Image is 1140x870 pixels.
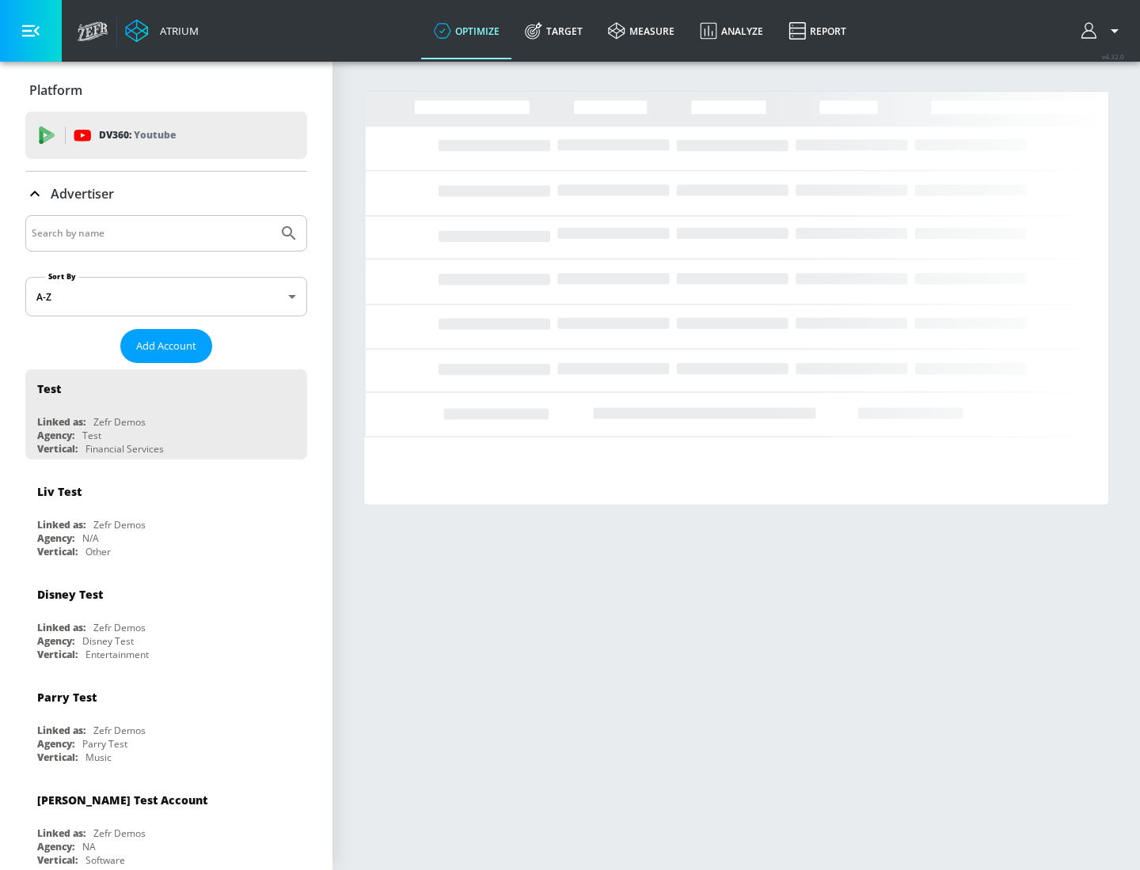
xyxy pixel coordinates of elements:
[37,648,78,661] div: Vertical:
[37,792,207,808] div: [PERSON_NAME] Test Account
[25,277,307,316] div: A-Z
[37,826,85,840] div: Linked as:
[99,127,176,144] p: DV360:
[85,853,125,867] div: Software
[29,81,82,99] p: Platform
[25,678,307,768] div: Parry TestLinked as:Zefr DemosAgency:Parry TestVertical:Music
[687,2,776,59] a: Analyze
[37,724,85,737] div: Linked as:
[512,2,595,59] a: Target
[25,472,307,562] div: Liv TestLinked as:Zefr DemosAgency:N/AVertical:Other
[25,369,307,460] div: TestLinked as:Zefr DemosAgency:TestVertical:Financial Services
[134,127,176,143] p: Youtube
[37,518,85,531] div: Linked as:
[37,621,85,634] div: Linked as:
[93,621,146,634] div: Zefr Demos
[37,545,78,558] div: Vertical:
[85,545,111,558] div: Other
[82,840,96,853] div: NA
[421,2,512,59] a: optimize
[32,223,272,244] input: Search by name
[37,840,74,853] div: Agency:
[85,442,164,456] div: Financial Services
[51,185,114,202] p: Advertiser
[82,737,127,751] div: Parry Test
[25,112,307,159] div: DV360: Youtube
[37,690,97,705] div: Parry Test
[37,381,61,396] div: Test
[93,724,146,737] div: Zefr Demos
[37,415,85,429] div: Linked as:
[776,2,859,59] a: Report
[37,429,74,442] div: Agency:
[120,329,212,363] button: Add Account
[37,587,103,602] div: Disney Test
[93,518,146,531] div: Zefr Demos
[37,751,78,764] div: Vertical:
[82,634,134,648] div: Disney Test
[45,271,79,282] label: Sort By
[37,442,78,456] div: Vertical:
[154,24,199,38] div: Atrium
[37,737,74,751] div: Agency:
[1102,52,1124,61] span: v 4.32.0
[93,415,146,429] div: Zefr Demos
[25,575,307,665] div: Disney TestLinked as:Zefr DemosAgency:Disney TestVertical:Entertainment
[37,853,78,867] div: Vertical:
[85,751,112,764] div: Music
[25,68,307,112] div: Platform
[25,172,307,216] div: Advertiser
[82,531,99,545] div: N/A
[93,826,146,840] div: Zefr Demos
[136,337,196,355] span: Add Account
[37,634,74,648] div: Agency:
[82,429,101,442] div: Test
[595,2,687,59] a: measure
[37,484,82,499] div: Liv Test
[37,531,74,545] div: Agency:
[125,19,199,43] a: Atrium
[85,648,149,661] div: Entertainment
